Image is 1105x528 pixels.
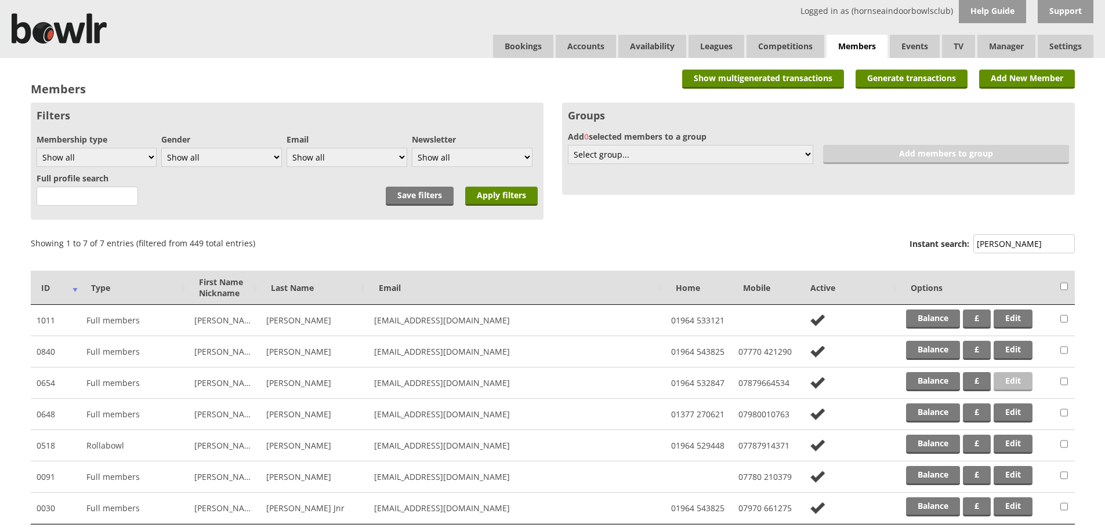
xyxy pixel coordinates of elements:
[31,399,81,430] td: 0648
[733,493,800,524] td: 07970 661275
[189,461,260,493] td: [PERSON_NAME]
[568,131,1069,142] label: Add selected members to a group
[31,461,81,493] td: 0091
[733,430,800,461] td: 07787914371
[994,372,1032,391] a: Edit
[568,108,1069,122] h3: Groups
[906,341,960,360] a: Balance
[890,35,940,58] a: Events
[260,493,368,524] td: [PERSON_NAME] Jnr
[963,435,991,454] a: £
[81,430,189,461] td: Rollabowl
[806,469,829,484] img: no
[806,438,829,453] img: no
[974,469,979,480] strong: £
[189,305,260,336] td: [PERSON_NAME]
[37,108,538,122] h3: Filters
[584,131,589,142] span: 0
[800,271,900,305] th: Active: activate to sort column ascending
[368,461,665,493] td: [EMAIL_ADDRESS][DOMAIN_NAME]
[556,35,616,58] span: Accounts
[906,497,960,516] a: Balance
[733,367,800,399] td: 07879664534
[994,435,1032,454] a: Edit
[906,309,960,329] a: Balance
[31,81,86,97] h2: Members
[260,367,368,399] td: [PERSON_NAME]
[963,341,991,360] a: £
[31,305,81,336] td: 1011
[37,134,157,145] label: Membership type
[665,271,733,305] th: Home
[81,271,189,305] th: Type: activate to sort column ascending
[900,271,1055,305] th: Options
[994,497,1032,516] a: Edit
[31,271,81,305] th: ID: activate to sort column ascending
[994,341,1032,360] a: Edit
[827,35,887,59] span: Members
[465,187,538,206] input: Apply filters
[31,336,81,367] td: 0840
[665,493,733,524] td: 01964 543825
[368,430,665,461] td: [EMAIL_ADDRESS][DOMAIN_NAME]
[665,399,733,430] td: 01377 270621
[31,231,255,249] div: Showing 1 to 7 of 7 entries (filtered from 449 total entries)
[1038,35,1093,58] span: Settings
[260,336,368,367] td: [PERSON_NAME]
[368,493,665,524] td: [EMAIL_ADDRESS][DOMAIN_NAME]
[665,430,733,461] td: 01964 529448
[733,461,800,493] td: 07780 210379
[963,372,991,391] a: £
[81,305,189,336] td: Full members
[618,35,686,58] a: Availability
[906,435,960,454] a: Balance
[81,461,189,493] td: Full members
[81,493,189,524] td: Full members
[856,70,968,89] a: Generate transactions
[994,309,1032,329] a: Edit
[260,430,368,461] td: [PERSON_NAME]
[906,466,960,485] a: Balance
[665,367,733,399] td: 01964 532847
[287,134,407,145] label: Email
[493,35,553,58] a: Bookings
[806,501,829,515] img: no
[189,336,260,367] td: [PERSON_NAME]
[368,336,665,367] td: [EMAIL_ADDRESS][DOMAIN_NAME]
[977,35,1035,58] span: Manager
[974,406,979,417] strong: £
[974,500,979,511] strong: £
[974,312,979,323] strong: £
[260,399,368,430] td: [PERSON_NAME]
[368,399,665,430] td: [EMAIL_ADDRESS][DOMAIN_NAME]
[806,407,829,421] img: no
[974,438,979,449] strong: £
[260,271,368,305] th: Last Name: activate to sort column ascending
[386,187,454,206] a: Save filters
[963,403,991,423] a: £
[906,372,960,391] a: Balance
[189,493,260,524] td: [PERSON_NAME]
[979,70,1075,89] a: Add New Member
[81,336,189,367] td: Full members
[189,399,260,430] td: [PERSON_NAME]
[963,497,991,516] a: £
[161,134,281,145] label: Gender
[747,35,824,58] a: Competitions
[189,367,260,399] td: [PERSON_NAME]
[973,234,1075,253] input: Instant search:
[31,430,81,461] td: 0518
[368,305,665,336] td: [EMAIL_ADDRESS][DOMAIN_NAME]
[682,70,844,89] a: Show multigenerated transactions
[733,399,800,430] td: 07980010763
[81,367,189,399] td: Full members
[189,271,260,305] th: First NameNickname: activate to sort column ascending
[37,173,108,184] label: Full profile search
[368,367,665,399] td: [EMAIL_ADDRESS][DOMAIN_NAME]
[189,430,260,461] td: [PERSON_NAME]
[81,399,189,430] td: Full members
[665,336,733,367] td: 01964 543825
[260,461,368,493] td: [PERSON_NAME]
[31,367,81,399] td: 0654
[963,309,991,329] a: £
